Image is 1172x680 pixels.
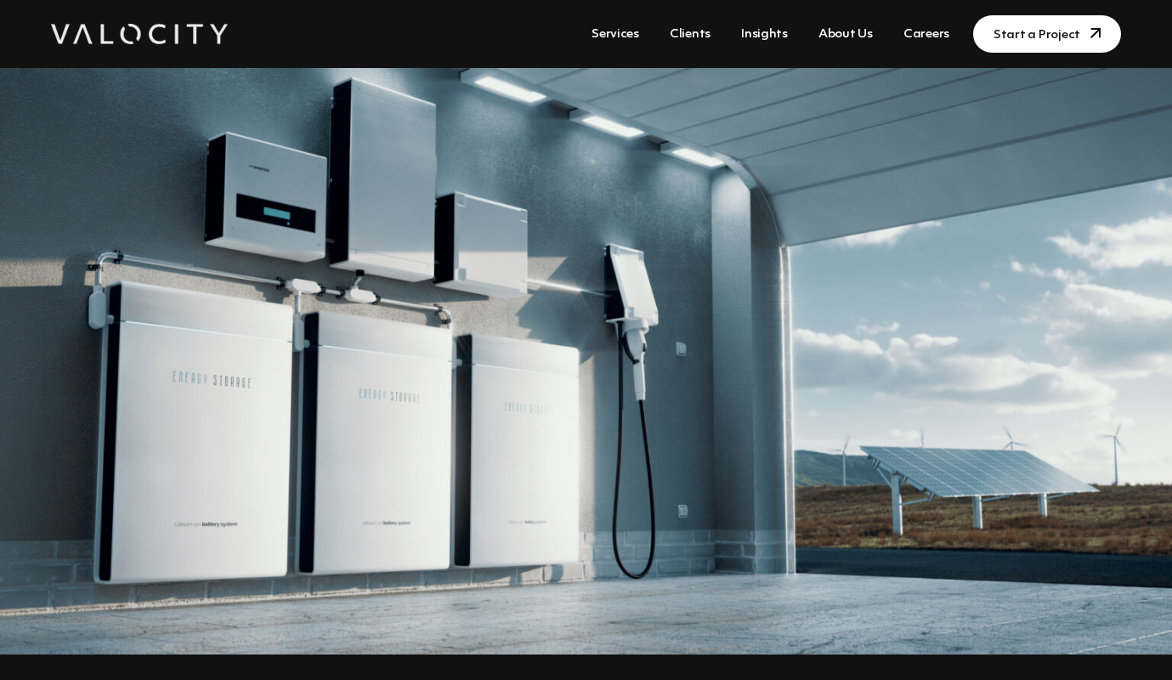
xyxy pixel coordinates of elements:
a: Start a Project [973,15,1121,53]
img: Valocity Digital [51,24,228,44]
a: About Us [812,19,880,50]
a: Clients [663,19,717,50]
a: Insights [734,19,795,50]
a: Careers [897,19,956,50]
a: Services [585,19,646,50]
